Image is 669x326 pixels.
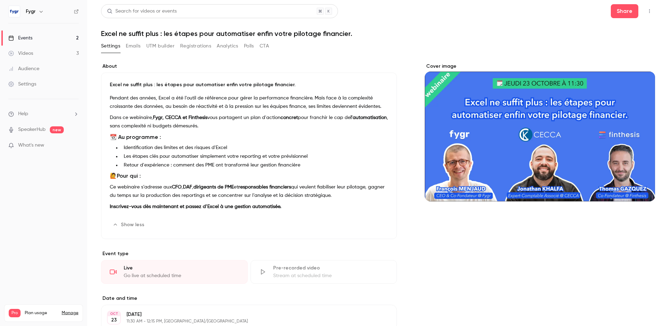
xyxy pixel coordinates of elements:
div: Pre-recorded video [273,265,389,272]
a: Manage [62,310,78,316]
div: Videos [8,50,33,57]
label: Cover image [425,63,655,70]
h2: 📆 Au programme : [110,133,388,141]
li: help-dropdown-opener [8,110,79,118]
li: Retour d'expérience : comment des PME ont transformé leur gestion financière [121,162,388,169]
strong: Inscrivez-vous dès maintenant et passez d’Excel à une gestion automatisée. [110,204,281,209]
button: Show less [110,219,148,230]
strong: PME [225,185,234,190]
div: LiveGo live at scheduled time [101,260,248,284]
strong: de [217,185,223,190]
a: SpeakerHub [18,126,46,133]
div: Settings [8,81,36,88]
span: What's new [18,142,44,149]
button: Polls [244,40,254,52]
strong: DAF [183,185,192,190]
label: About [101,63,397,70]
button: UTM builder [146,40,175,52]
span: Help [18,110,28,118]
div: Audience [8,65,39,72]
strong: dirigeants [193,185,216,190]
button: Analytics [217,40,238,52]
li: Identification des limites et des risques d'Excel [121,144,388,151]
span: Plan usage [25,310,57,316]
strong: Fygr, CECCA et Finthesis [153,115,207,120]
h2: 🙋Pour qui : [110,172,388,180]
img: Fygr [9,6,20,17]
label: Date and time [101,295,397,302]
strong: CFO [172,185,182,190]
div: Pre-recorded videoStream at scheduled time [251,260,397,284]
p: 11:30 AM - 12:15 PM, [GEOGRAPHIC_DATA]/[GEOGRAPHIC_DATA] [126,319,360,324]
span: new [50,126,64,133]
section: Cover image [425,63,655,201]
strong: responsables financiers [238,185,291,190]
button: Share [611,4,638,18]
button: Settings [101,40,120,52]
div: Stream at scheduled time [273,272,389,279]
p: Event type [101,250,397,257]
div: Search for videos or events [107,8,177,15]
button: CTA [260,40,269,52]
div: Live [124,265,239,272]
p: Dans ce webinaire, vous partagent un plan d'action pour franchir le cap de , sans complexité ni b... [110,113,388,130]
strong: l'automatisation [351,115,387,120]
button: Registrations [180,40,211,52]
p: Excel ne suffit plus : les étapes pour automatiser enfin votre pilotage financier. [110,81,388,88]
span: Pro [9,309,21,317]
div: Go live at scheduled time [124,272,239,279]
h6: Fygr [26,8,36,15]
strong: concret [280,115,298,120]
p: Pendant des années, Excel a été l’outil de référence pour gérer la performance financière. Mais f... [110,94,388,111]
p: 23 [111,317,117,324]
p: Ce webinaire s’adresse aux , , et qui veulent fiabiliser leur pilotage, gagner du temps sur la pr... [110,183,388,200]
div: OCT [108,311,120,316]
h1: Excel ne suffit plus : les étapes pour automatiser enfin votre pilotage financier. [101,29,655,38]
p: [DATE] [126,311,360,318]
div: Events [8,35,32,42]
li: Les étapes clés pour automatiser simplement votre reporting et votre prévisionnel [121,153,388,160]
button: Emails [126,40,140,52]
